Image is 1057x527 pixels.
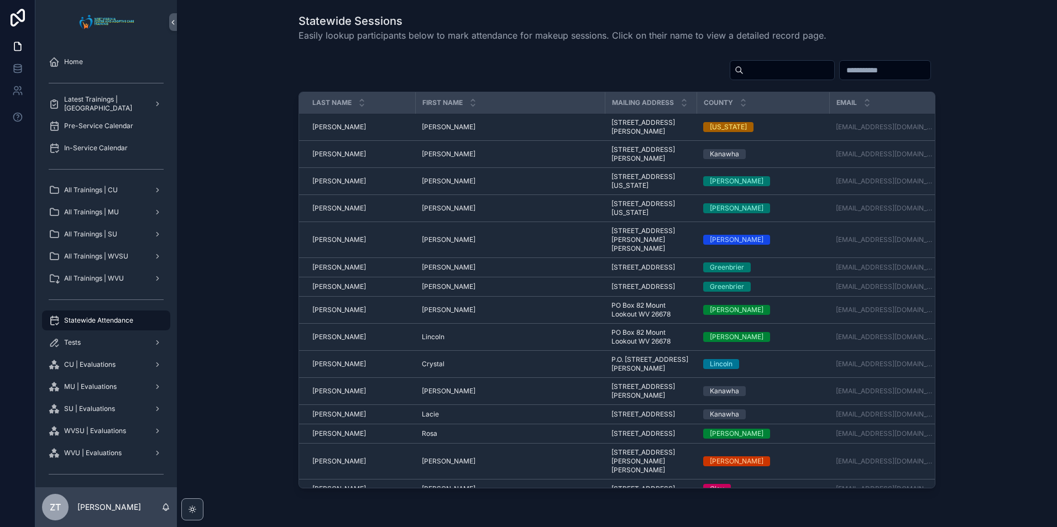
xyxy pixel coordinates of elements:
[836,457,935,466] a: [EMAIL_ADDRESS][DOMAIN_NAME]
[422,484,598,493] a: [PERSON_NAME]
[710,456,763,466] div: [PERSON_NAME]
[836,235,935,244] a: [EMAIL_ADDRESS][DOMAIN_NAME]
[611,355,690,373] a: P.O. [STREET_ADDRESS][PERSON_NAME]
[836,333,935,341] a: [EMAIL_ADDRESS][DOMAIN_NAME]
[312,150,366,159] span: [PERSON_NAME]
[836,177,935,186] a: [EMAIL_ADDRESS][DOMAIN_NAME]
[312,263,366,272] span: [PERSON_NAME]
[312,177,366,186] span: [PERSON_NAME]
[422,333,444,341] span: Lincoln
[611,429,675,438] span: [STREET_ADDRESS]
[76,13,137,31] img: App logo
[64,144,128,152] span: In-Service Calendar
[611,118,690,136] a: [STREET_ADDRESS][PERSON_NAME]
[836,484,935,493] a: [EMAIL_ADDRESS][DOMAIN_NAME]
[703,262,823,272] a: Greenbrier
[611,199,690,217] span: [STREET_ADDRESS][US_STATE]
[422,150,475,159] span: [PERSON_NAME]
[422,282,598,291] a: [PERSON_NAME]
[422,305,475,314] span: [PERSON_NAME]
[42,377,170,397] a: MU | Evaluations
[836,429,935,438] a: [EMAIL_ADDRESS][DOMAIN_NAME]
[312,410,366,419] span: [PERSON_NAME]
[704,98,733,107] span: County
[299,29,826,42] span: Easily lookup participants below to mark attendance for makeup sessions. Click on their name to v...
[710,386,739,396] div: Kanawha
[312,282,409,291] a: [PERSON_NAME]
[42,443,170,463] a: WVU | Evaluations
[710,282,744,292] div: Greenbrier
[312,484,366,493] span: [PERSON_NAME]
[422,333,598,341] a: Lincoln
[703,282,823,292] a: Greenbrier
[312,410,409,419] a: [PERSON_NAME]
[703,409,823,419] a: Kanawha
[611,282,675,291] span: [STREET_ADDRESS]
[312,333,409,341] a: [PERSON_NAME]
[312,263,409,272] a: [PERSON_NAME]
[836,282,935,291] a: [EMAIL_ADDRESS][DOMAIN_NAME]
[836,123,935,131] a: [EMAIL_ADDRESS][DOMAIN_NAME]
[312,484,409,493] a: [PERSON_NAME]
[611,263,675,272] span: [STREET_ADDRESS]
[836,360,935,368] a: [EMAIL_ADDRESS][DOMAIN_NAME]
[422,387,475,396] span: [PERSON_NAME]
[42,355,170,375] a: CU | Evaluations
[611,172,690,190] a: [STREET_ADDRESS][US_STATE]
[42,138,170,158] a: In-Service Calendar
[422,123,475,131] span: [PERSON_NAME]
[312,457,366,466] span: [PERSON_NAME]
[312,98,352,107] span: Last Name
[703,332,823,342] a: [PERSON_NAME]
[611,282,690,291] a: [STREET_ADDRESS]
[312,387,366,396] span: [PERSON_NAME]
[710,359,732,369] div: Lincoln
[422,263,598,272] a: [PERSON_NAME]
[611,429,690,438] a: [STREET_ADDRESS]
[710,484,724,494] div: Clay
[422,177,475,186] span: [PERSON_NAME]
[312,204,409,213] a: [PERSON_NAME]
[710,332,763,342] div: [PERSON_NAME]
[422,429,437,438] span: Rosa
[64,404,115,413] span: SU | Evaluations
[64,449,122,457] span: WVU | Evaluations
[64,122,133,130] span: Pre-Service Calendar
[64,274,124,283] span: All Trainings | WVU
[611,328,690,346] a: PO Box 82 Mount Lookout WV 26678
[703,386,823,396] a: Kanawha
[312,457,409,466] a: [PERSON_NAME]
[77,502,141,513] p: [PERSON_NAME]
[312,235,409,244] a: [PERSON_NAME]
[611,410,675,419] span: [STREET_ADDRESS]
[836,387,935,396] a: [EMAIL_ADDRESS][DOMAIN_NAME]
[611,448,690,475] span: [STREET_ADDRESS][PERSON_NAME][PERSON_NAME]
[312,360,409,368] a: [PERSON_NAME]
[703,149,823,159] a: Kanawha
[42,421,170,441] a: WVSU | Evaluations
[64,252,128,261] span: All Trainings | WVSU
[703,176,823,186] a: [PERSON_NAME]
[422,360,598,368] a: Crystal
[422,484,475,493] span: [PERSON_NAME]
[836,263,935,272] a: [EMAIL_ADDRESS][DOMAIN_NAME]
[422,305,598,314] a: [PERSON_NAME]
[312,305,409,314] a: [PERSON_NAME]
[703,484,823,494] a: Clay
[703,456,823,466] a: [PERSON_NAME]
[422,235,598,244] a: [PERSON_NAME]
[703,429,823,439] a: [PERSON_NAME]
[422,457,475,466] span: [PERSON_NAME]
[611,410,690,419] a: [STREET_ADDRESS]
[312,429,409,438] a: [PERSON_NAME]
[836,410,935,419] a: [EMAIL_ADDRESS][DOMAIN_NAME]
[42,268,170,288] a: All Trainings | WVU
[422,429,598,438] a: Rosa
